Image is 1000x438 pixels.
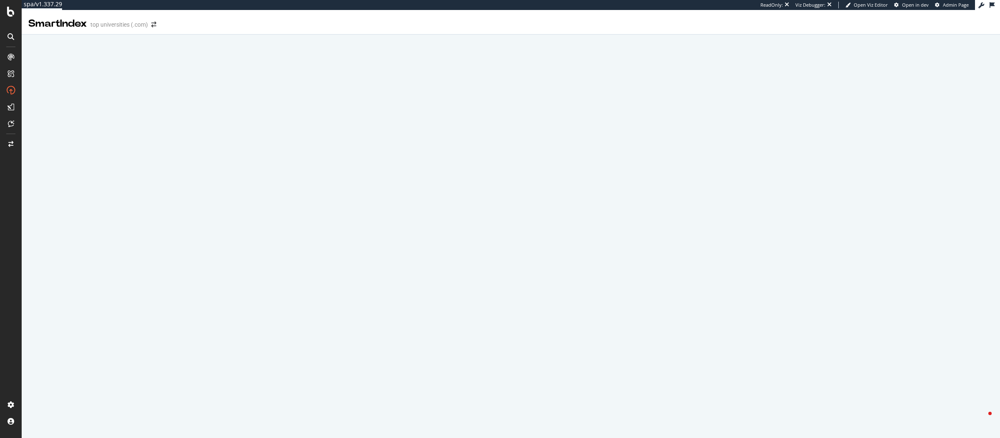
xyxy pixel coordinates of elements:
[854,2,888,8] span: Open Viz Editor
[28,17,87,31] div: SmartIndex
[935,2,969,8] a: Admin Page
[90,20,148,29] div: top universities (.com)
[795,2,825,8] div: Viz Debugger:
[972,410,992,430] iframe: Intercom live chat
[845,2,888,8] a: Open Viz Editor
[760,2,783,8] div: ReadOnly:
[902,2,929,8] span: Open in dev
[943,2,969,8] span: Admin Page
[894,2,929,8] a: Open in dev
[151,22,156,27] div: arrow-right-arrow-left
